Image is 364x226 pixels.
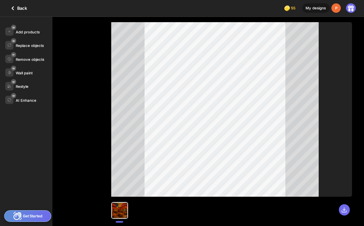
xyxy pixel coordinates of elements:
[16,44,44,48] div: Replace objects
[16,98,36,102] div: AI Enhance
[291,6,297,10] span: 55
[16,71,33,75] div: Wall paint
[331,3,341,13] div: P
[16,30,40,34] div: Add products
[302,3,330,13] div: My designs
[4,210,51,222] div: Get Started
[8,4,27,13] div: Back
[16,84,28,89] div: Restyle
[16,57,44,62] div: Remove objects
